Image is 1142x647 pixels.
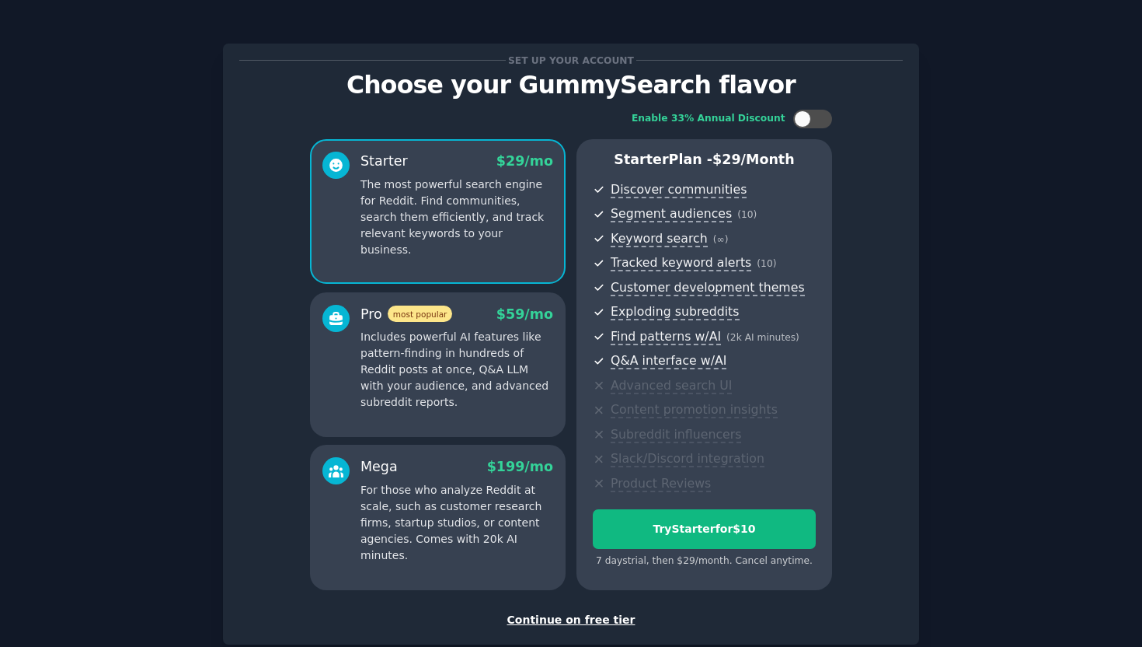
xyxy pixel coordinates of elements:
span: Q&A interface w/AI [611,353,726,369]
p: Choose your GummySearch flavor [239,72,903,99]
span: Product Reviews [611,476,711,492]
span: Discover communities [611,182,747,198]
span: most popular [388,306,453,322]
span: $ 29 /mo [496,153,553,169]
span: Find patterns w/AI [611,329,721,345]
span: Set up your account [506,52,637,68]
span: ( ∞ ) [713,234,729,245]
span: Slack/Discord integration [611,451,764,467]
span: Keyword search [611,231,708,247]
span: $ 199 /mo [487,459,553,474]
div: Continue on free tier [239,612,903,628]
span: $ 29 /month [712,152,795,167]
span: Advanced search UI [611,378,732,394]
button: TryStarterfor$10 [593,509,816,549]
p: Includes powerful AI features like pattern-finding in hundreds of Reddit posts at once, Q&A LLM w... [360,329,553,411]
span: ( 10 ) [757,258,776,269]
span: Subreddit influencers [611,427,741,443]
p: The most powerful search engine for Reddit. Find communities, search them efficiently, and track ... [360,177,553,258]
div: Enable 33% Annual Discount [632,112,785,126]
div: 7 days trial, then $ 29 /month . Cancel anytime. [593,554,816,568]
span: $ 59 /mo [496,306,553,322]
span: Segment audiences [611,206,732,222]
span: ( 10 ) [737,209,757,220]
span: ( 2k AI minutes ) [726,332,799,343]
span: Customer development themes [611,280,805,296]
p: For those who analyze Reddit at scale, such as customer research firms, startup studios, or conte... [360,482,553,564]
div: Pro [360,305,452,324]
div: Try Starter for $10 [594,521,815,537]
p: Starter Plan - [593,150,816,170]
span: Exploding subreddits [611,304,739,320]
span: Content promotion insights [611,402,778,418]
div: Starter [360,152,408,171]
div: Mega [360,457,398,477]
span: Tracked keyword alerts [611,255,751,271]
